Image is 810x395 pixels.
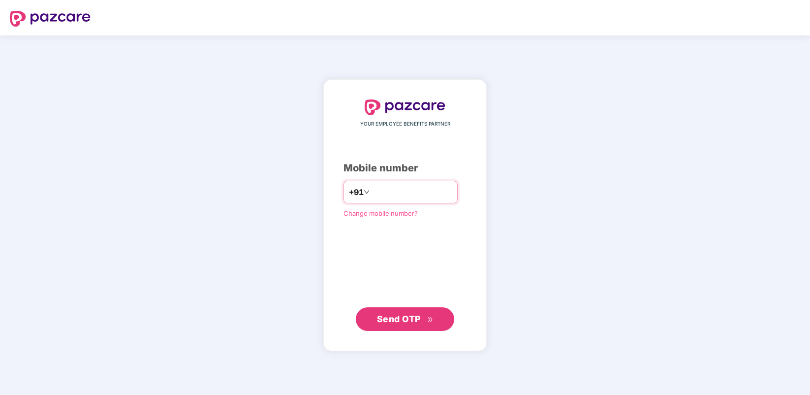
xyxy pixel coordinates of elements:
a: Change mobile number? [343,209,418,217]
span: down [364,189,370,195]
div: Mobile number [343,161,467,176]
span: +91 [349,186,364,198]
button: Send OTPdouble-right [356,307,454,331]
img: logo [365,99,445,115]
img: logo [10,11,91,27]
span: YOUR EMPLOYEE BENEFITS PARTNER [360,120,450,128]
span: double-right [427,317,434,323]
span: Send OTP [377,314,421,324]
